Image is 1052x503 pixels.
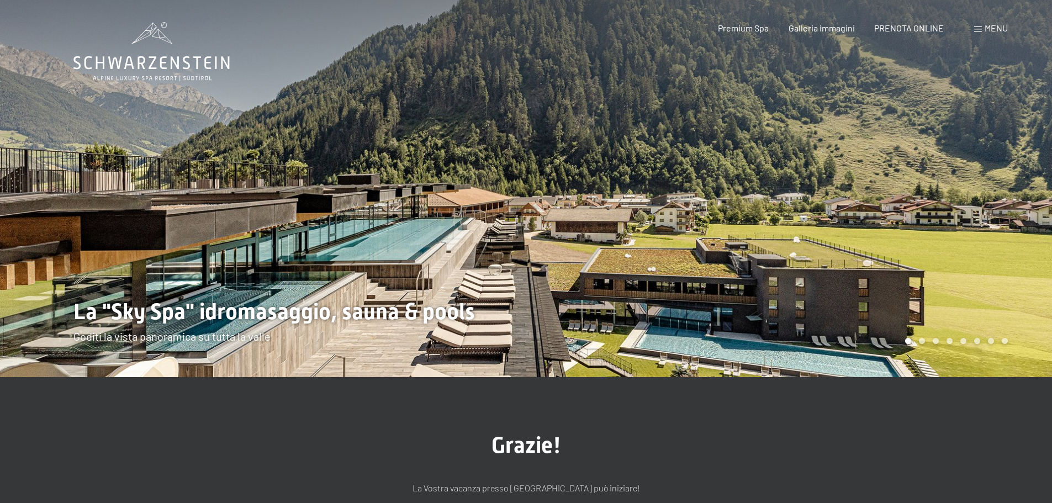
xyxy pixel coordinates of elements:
div: Carousel Page 6 [974,338,980,344]
div: Carousel Page 7 [988,338,994,344]
a: Galleria immagini [789,23,855,33]
div: Carousel Page 5 [960,338,966,344]
div: Carousel Pagination [901,338,1008,344]
div: Carousel Page 4 [947,338,953,344]
span: Grazie! [491,432,561,458]
a: Premium Spa [718,23,769,33]
div: Carousel Page 8 [1002,338,1008,344]
div: Carousel Page 2 [919,338,925,344]
a: PRENOTA ONLINE [874,23,944,33]
div: Carousel Page 1 (Current Slide) [905,338,911,344]
div: Carousel Page 3 [933,338,939,344]
span: Menu [985,23,1008,33]
p: La Vostra vacanza presso [GEOGRAPHIC_DATA] può iniziare! [250,481,802,495]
